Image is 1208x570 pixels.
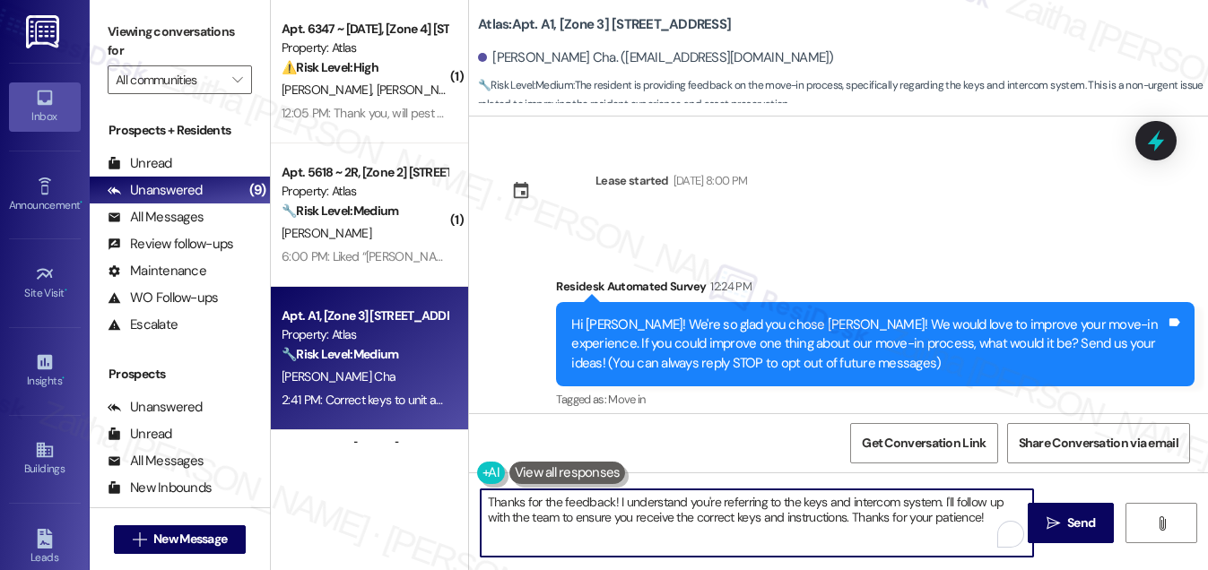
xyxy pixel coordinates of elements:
div: Unanswered [108,181,203,200]
strong: 🔧 Risk Level: Medium [282,346,398,362]
button: Share Conversation via email [1007,423,1190,463]
span: • [80,196,83,209]
span: • [65,284,67,297]
i:  [1047,516,1060,531]
strong: ⚠️ Risk Level: High [282,59,378,75]
div: Apt. 5852~3, [Zone 4] 5848-54 [PERSON_NAME] [282,438,448,457]
span: [PERSON_NAME] [377,82,466,98]
b: Atlas: Apt. A1, [Zone 3] [STREET_ADDRESS] [478,15,731,34]
div: 6:00 PM: Liked “[PERSON_NAME] ([PERSON_NAME]): You're welcome, [PERSON_NAME]!” [282,248,743,264]
strong: 🔧 Risk Level: Medium [478,78,573,92]
div: Maintenance [108,262,206,281]
button: New Message [114,525,247,554]
div: Unread [108,154,172,173]
div: New Inbounds [108,479,212,497]
div: Unread [108,425,172,444]
div: [PERSON_NAME] Cha. ([EMAIL_ADDRESS][DOMAIN_NAME]) [478,48,834,67]
div: WO Follow-ups [108,289,218,307]
div: Apt. 5618 ~ 2R, [Zone 2] [STREET_ADDRESS] [282,163,448,182]
span: New Message [153,530,227,548]
div: Property: Atlas [282,325,448,344]
div: [DATE] 8:00 PM [669,171,748,190]
div: 12:24 PM [706,277,752,296]
span: [PERSON_NAME] [282,82,377,98]
span: • [62,372,65,384]
div: Apt. 6347 ~ [DATE], [Zone 4] [STREET_ADDRESS] [282,20,448,39]
div: Tagged as: [556,386,1195,412]
i:  [1155,516,1169,531]
strong: 🔧 Risk Level: Medium [282,203,398,219]
div: Property: Atlas [282,182,448,201]
textarea: To enrich screen reader interactions, please activate Accessibility in Grammarly extension settings [481,489,1033,557]
div: Prospects + Residents [90,121,270,140]
div: 2:41 PM: Correct keys to unit and instructions on the the bell intercom to system [282,392,693,408]
div: Residesk Automated Survey [556,277,1195,302]
div: Review follow-ups [108,235,233,254]
button: Get Conversation Link [850,423,997,463]
a: Inbox [9,82,81,131]
span: [PERSON_NAME] [282,225,371,241]
div: All Messages [108,452,204,471]
div: Escalate [108,315,178,334]
a: Site Visit • [9,259,81,307]
span: : The resident is providing feedback on the move-in process, specifically regarding the keys and ... [478,76,1208,115]
span: Share Conversation via email [1019,434,1178,453]
i:  [232,73,242,87]
input: All communities [116,65,223,94]
div: Prospects [90,365,270,384]
div: (9) [245,177,270,204]
button: Send [1028,503,1115,543]
div: Unanswered [108,398,203,417]
div: Lease started [595,171,669,190]
span: Send [1067,514,1095,532]
a: Buildings [9,435,81,483]
span: Get Conversation Link [862,434,986,453]
span: Move in [608,392,645,407]
label: Viewing conversations for [108,18,252,65]
a: Insights • [9,347,81,395]
div: Apt. A1, [Zone 3] [STREET_ADDRESS] [282,307,448,325]
span: [PERSON_NAME] Cha [282,368,395,384]
div: Property: Atlas [282,39,448,57]
img: ResiDesk Logo [26,15,63,48]
div: Hi [PERSON_NAME]! We're so glad you chose [PERSON_NAME]! We would love to improve your move-in ex... [571,315,1166,373]
div: All Messages [108,208,204,227]
i:  [133,532,146,547]
div: 12:05 PM: Thank you, will pest control have something for the mouse/rodent too? Also can you put ... [282,105,994,121]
